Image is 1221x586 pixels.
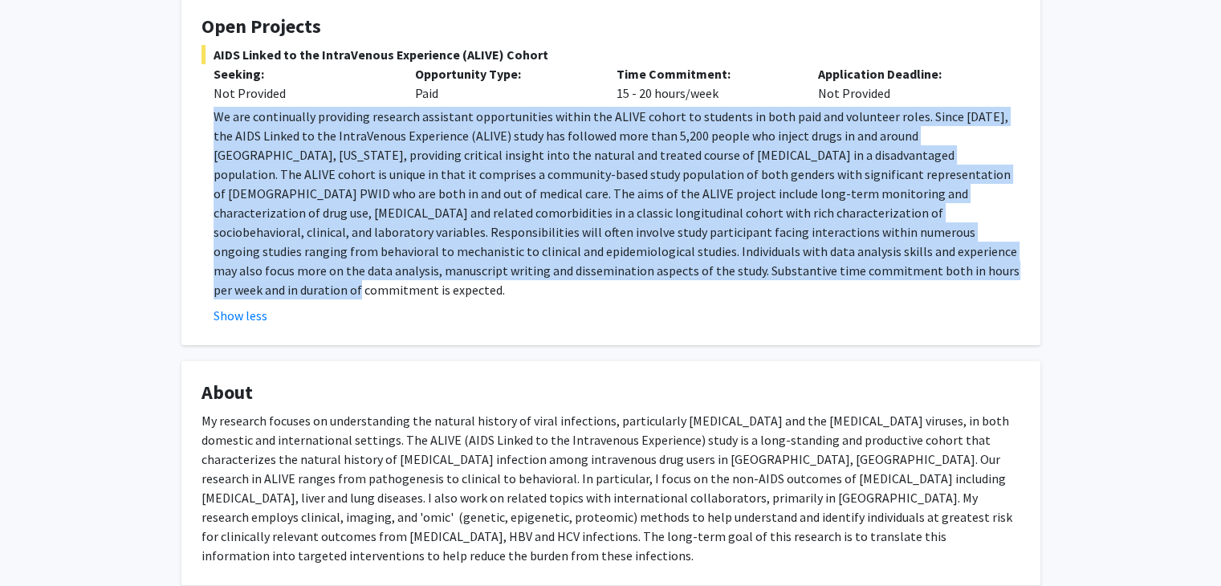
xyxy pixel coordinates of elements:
[818,64,995,83] p: Application Deadline:
[617,64,794,83] p: Time Commitment:
[214,83,391,103] div: Not Provided
[201,381,1020,405] h4: About
[201,411,1020,565] div: My research focuses on understanding the natural history of viral infections, particularly [MEDIC...
[403,64,604,103] div: Paid
[201,45,1020,64] span: AIDS Linked to the IntraVenous Experience (ALIVE) Cohort
[415,64,592,83] p: Opportunity Type:
[201,15,1020,39] h4: Open Projects
[214,306,267,325] button: Show less
[806,64,1007,103] div: Not Provided
[214,107,1020,299] p: We are continually providing research assistant opportunities within the ALIVE cohort to students...
[214,64,391,83] p: Seeking:
[12,514,68,574] iframe: Chat
[604,64,806,103] div: 15 - 20 hours/week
